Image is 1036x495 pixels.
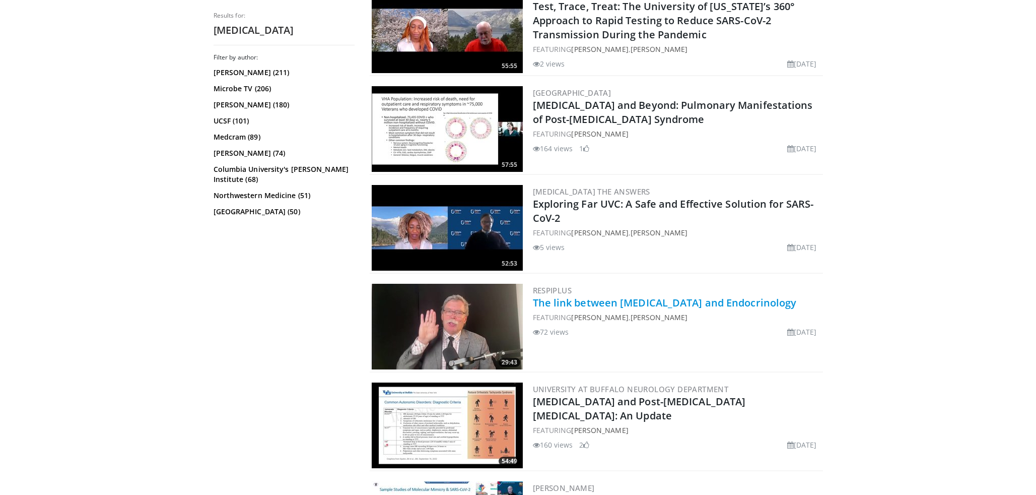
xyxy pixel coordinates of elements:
[214,207,352,217] a: [GEOGRAPHIC_DATA] (50)
[499,160,520,169] span: 57:55
[787,143,817,154] li: [DATE]
[533,296,797,310] a: The link between [MEDICAL_DATA] and Endocrinology
[571,44,628,54] a: [PERSON_NAME]
[214,12,355,20] p: Results for:
[571,313,628,322] a: [PERSON_NAME]
[533,143,573,154] li: 164 views
[533,440,573,450] li: 160 views
[214,132,352,142] a: Medcram (89)
[372,185,523,271] img: e32f73e2-b337-4f1d-92e2-d1aa52a25d46.300x170_q85_crop-smart_upscale.jpg
[787,58,817,69] li: [DATE]
[571,425,628,435] a: [PERSON_NAME]
[533,285,572,295] a: Respiplus
[214,68,352,78] a: [PERSON_NAME] (211)
[533,227,821,238] div: FEATURING ,
[372,383,523,468] a: 54:49
[214,164,352,184] a: Columbia University's [PERSON_NAME] Institute (68)
[631,44,687,54] a: [PERSON_NAME]
[571,129,628,139] a: [PERSON_NAME]
[533,187,650,197] a: [MEDICAL_DATA] the Answers
[214,53,355,61] h3: Filter by author:
[579,143,589,154] li: 1
[372,383,523,468] img: 829d5c84-85d9-437a-a031-a81f607e3ba0.300x170_q85_crop-smart_upscale.jpg
[787,440,817,450] li: [DATE]
[533,395,746,422] a: [MEDICAL_DATA] and Post-[MEDICAL_DATA] [MEDICAL_DATA]: An Update
[787,242,817,253] li: [DATE]
[214,24,355,37] h2: [MEDICAL_DATA]
[499,61,520,71] span: 55:55
[571,228,628,237] a: [PERSON_NAME]
[579,440,589,450] li: 2
[214,148,352,158] a: [PERSON_NAME] (74)
[533,425,821,436] div: FEATURING
[533,129,821,139] div: FEATURING
[372,86,523,172] img: 4aaedb8a-2081-417c-9d0f-1aa47ee55b8f.300x170_q85_crop-smart_upscale.jpg
[214,116,352,126] a: UCSF (101)
[372,185,523,271] a: 52:53
[533,312,821,323] div: FEATURING ,
[533,384,729,394] a: University at Buffalo Neurology Department
[533,98,813,126] a: [MEDICAL_DATA] and Beyond: Pulmonary Manifestations of Post-[MEDICAL_DATA] Syndrome
[631,313,687,322] a: [PERSON_NAME]
[499,358,520,367] span: 29:43
[214,84,352,94] a: Microbe TV (206)
[372,284,523,369] img: 87b22cc8-edbe-45e3-81f6-26d8c8b85340.300x170_q85_crop-smart_upscale.jpg
[533,242,565,253] li: 5 views
[631,228,687,237] a: [PERSON_NAME]
[533,483,595,493] a: [PERSON_NAME]
[533,197,814,225] a: Exploring Far UVC: A Safe and Effective Solution for SARS-CoV-2
[533,327,569,337] li: 72 views
[499,259,520,268] span: 52:53
[372,86,523,172] a: 57:55
[533,88,611,98] a: [GEOGRAPHIC_DATA]
[533,58,565,69] li: 2 views
[499,457,520,466] span: 54:49
[787,327,817,337] li: [DATE]
[214,100,352,110] a: [PERSON_NAME] (180)
[533,44,821,54] div: FEATURING ,
[214,191,352,201] a: Northwestern Medicine (51)
[372,284,523,369] a: 29:43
